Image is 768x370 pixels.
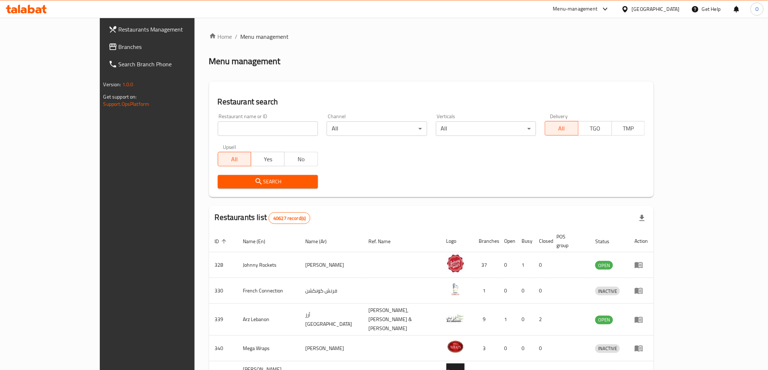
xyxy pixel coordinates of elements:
[284,152,318,166] button: No
[581,123,609,134] span: TGO
[516,230,534,252] th: Busy
[299,336,363,361] td: [PERSON_NAME]
[632,5,680,13] div: [GEOGRAPHIC_DATA]
[446,280,465,298] img: French Connection
[243,237,275,246] span: Name (En)
[550,114,568,119] label: Delivery
[287,154,315,165] span: No
[633,209,651,227] div: Export file
[122,80,134,89] span: 1.0.0
[305,237,336,246] span: Name (Ar)
[363,304,441,336] td: [PERSON_NAME],[PERSON_NAME] & [PERSON_NAME]
[224,177,312,186] span: Search
[103,55,228,73] a: Search Branch Phone
[534,304,551,336] td: 2
[615,123,642,134] span: TMP
[218,175,318,188] button: Search
[516,304,534,336] td: 0
[221,154,249,165] span: All
[103,80,121,89] span: Version:
[436,121,536,136] div: All
[215,237,229,246] span: ID
[119,25,222,34] span: Restaurants Management
[218,121,318,136] input: Search for restaurant name or ID..
[499,230,516,252] th: Open
[237,278,300,304] td: French Connection
[473,304,499,336] td: 9
[473,230,499,252] th: Branches
[534,230,551,252] th: Closed
[755,5,759,13] span: O
[368,237,400,246] span: Ref. Name
[299,252,363,278] td: [PERSON_NAME]
[629,230,654,252] th: Action
[218,96,645,107] h2: Restaurant search
[215,212,311,224] h2: Restaurants list
[103,21,228,38] a: Restaurants Management
[119,60,222,68] span: Search Branch Phone
[473,252,499,278] td: 37
[545,121,579,136] button: All
[499,304,516,336] td: 1
[103,38,228,55] a: Branches
[241,32,289,41] span: Menu management
[595,316,613,324] span: OPEN
[595,344,620,353] span: INACTIVE
[103,99,150,109] a: Support.OpsPlatform
[595,316,613,324] div: OPEN
[634,344,648,353] div: Menu
[578,121,612,136] button: TGO
[209,55,281,67] h2: Menu management
[534,252,551,278] td: 0
[269,212,310,224] div: Total records count
[499,278,516,304] td: 0
[553,5,598,13] div: Menu-management
[534,278,551,304] td: 0
[446,338,465,356] img: Mega Wraps
[516,336,534,361] td: 0
[595,261,613,270] span: OPEN
[499,252,516,278] td: 0
[223,145,236,150] label: Upsell
[548,123,576,134] span: All
[237,336,300,361] td: Mega Wraps
[499,336,516,361] td: 0
[269,215,310,222] span: 40627 record(s)
[473,278,499,304] td: 1
[516,252,534,278] td: 1
[595,261,613,270] div: OPEN
[634,315,648,324] div: Menu
[612,121,645,136] button: TMP
[446,309,465,327] img: Arz Lebanon
[595,237,619,246] span: Status
[237,252,300,278] td: Johnny Rockets
[235,32,238,41] li: /
[595,287,620,295] span: INACTIVE
[634,261,648,269] div: Menu
[441,230,473,252] th: Logo
[473,336,499,361] td: 3
[516,278,534,304] td: 0
[446,254,465,273] img: Johnny Rockets
[119,42,222,51] span: Branches
[634,286,648,295] div: Menu
[327,121,427,136] div: All
[103,92,137,101] span: Get support on:
[299,278,363,304] td: فرنش كونكشن
[218,152,252,166] button: All
[557,232,581,250] span: POS group
[299,304,363,336] td: أرز [GEOGRAPHIC_DATA]
[534,336,551,361] td: 0
[251,152,285,166] button: Yes
[254,154,282,165] span: Yes
[209,32,654,41] nav: breadcrumb
[237,304,300,336] td: Arz Lebanon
